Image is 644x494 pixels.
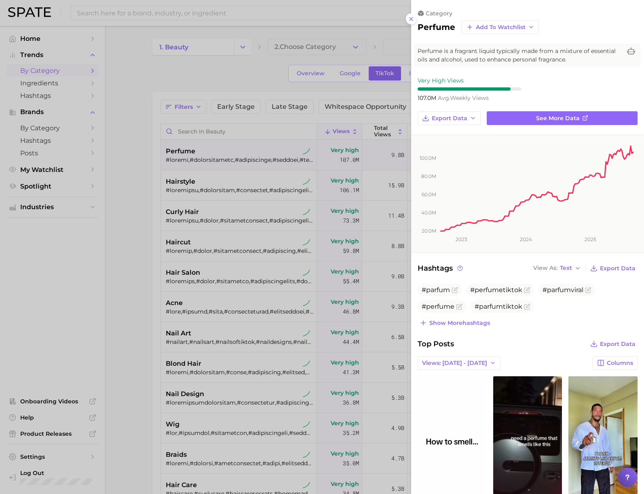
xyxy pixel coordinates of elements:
[585,287,591,293] button: Flag as miscategorized or irrelevant
[531,263,583,274] button: View AsText
[462,20,539,34] button: Add to Watchlist
[452,287,458,293] button: Flag as miscategorized or irrelevant
[422,191,436,197] tspan: 60.0m
[520,236,532,242] tspan: 2024
[560,266,572,270] span: Text
[426,10,452,17] span: category
[418,22,455,32] h2: perfume
[588,338,638,350] button: Export Data
[418,111,481,125] button: Export Data
[438,94,489,102] span: weekly views
[418,317,492,329] button: Show morehashtags
[418,338,454,350] span: Top Posts
[418,87,521,91] div: 9 / 10
[607,360,633,367] span: Columns
[422,360,487,367] span: Views: [DATE] - [DATE]
[533,266,557,270] span: View As
[600,341,636,348] span: Export Data
[418,77,521,84] div: Very High Views
[456,303,462,310] button: Flag as miscategorized or irrelevant
[593,356,638,370] button: Columns
[432,115,467,122] span: Export Data
[487,111,638,125] a: See more data
[475,303,522,310] span: #parfumtiktok
[476,24,526,31] span: Add to Watchlist
[418,263,464,274] span: Hashtags
[418,47,621,64] span: Perfume is a fragrant liquid typically made from a mixture of essential oils and alcohol, used to...
[456,236,467,242] tspan: 2023
[422,303,454,310] span: #perfume
[470,286,522,294] span: #perfumetiktok
[438,94,450,102] abbr: average
[536,115,580,122] span: See more data
[585,236,596,242] tspan: 2025
[420,155,436,161] tspan: 100.0m
[422,286,450,294] span: #parfum
[421,210,436,216] tspan: 40.0m
[524,303,530,310] button: Flag as miscategorized or irrelevant
[421,173,436,179] tspan: 80.0m
[429,320,490,327] span: Show more hashtags
[600,265,636,272] span: Export Data
[422,228,436,234] tspan: 20.0m
[418,94,438,102] span: 107.0m
[588,263,638,274] button: Export Data
[418,356,500,370] button: Views: [DATE] - [DATE]
[543,286,583,294] span: #parfumviral
[524,287,530,293] button: Flag as miscategorized or irrelevant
